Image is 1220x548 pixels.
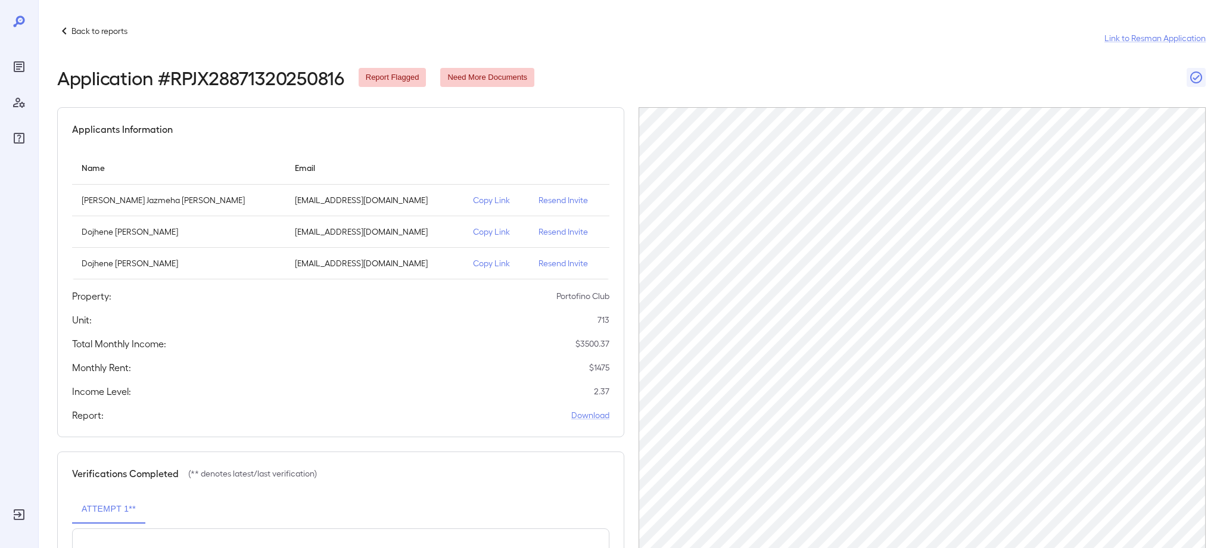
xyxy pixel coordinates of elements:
[10,129,29,148] div: FAQ
[82,194,276,206] p: [PERSON_NAME] Jazmeha [PERSON_NAME]
[10,57,29,76] div: Reports
[71,25,127,37] p: Back to reports
[539,257,600,269] p: Resend Invite
[295,226,454,238] p: [EMAIL_ADDRESS][DOMAIN_NAME]
[82,226,276,238] p: Dojhene [PERSON_NAME]
[597,314,609,326] p: 713
[72,408,104,422] h5: Report:
[1187,68,1206,87] button: Close Report
[72,122,173,136] h5: Applicants Information
[556,290,609,302] p: Portofino Club
[539,194,600,206] p: Resend Invite
[72,289,111,303] h5: Property:
[295,194,454,206] p: [EMAIL_ADDRESS][DOMAIN_NAME]
[10,505,29,524] div: Log Out
[72,151,609,279] table: simple table
[72,466,179,481] h5: Verifications Completed
[188,468,317,479] p: (** denotes latest/last verification)
[72,337,166,351] h5: Total Monthly Income:
[72,360,131,375] h5: Monthly Rent:
[539,226,600,238] p: Resend Invite
[359,72,427,83] span: Report Flagged
[594,385,609,397] p: 2.37
[72,384,131,398] h5: Income Level:
[72,313,92,327] h5: Unit:
[57,67,344,88] h2: Application # RPJX28871320250816
[72,151,285,185] th: Name
[589,362,609,373] p: $ 1475
[295,257,454,269] p: [EMAIL_ADDRESS][DOMAIN_NAME]
[285,151,463,185] th: Email
[473,257,519,269] p: Copy Link
[440,72,534,83] span: Need More Documents
[10,93,29,112] div: Manage Users
[1104,32,1206,44] a: Link to Resman Application
[82,257,276,269] p: Dojhene [PERSON_NAME]
[575,338,609,350] p: $ 3500.37
[473,226,519,238] p: Copy Link
[473,194,519,206] p: Copy Link
[571,409,609,421] a: Download
[72,495,145,524] button: Attempt 1**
